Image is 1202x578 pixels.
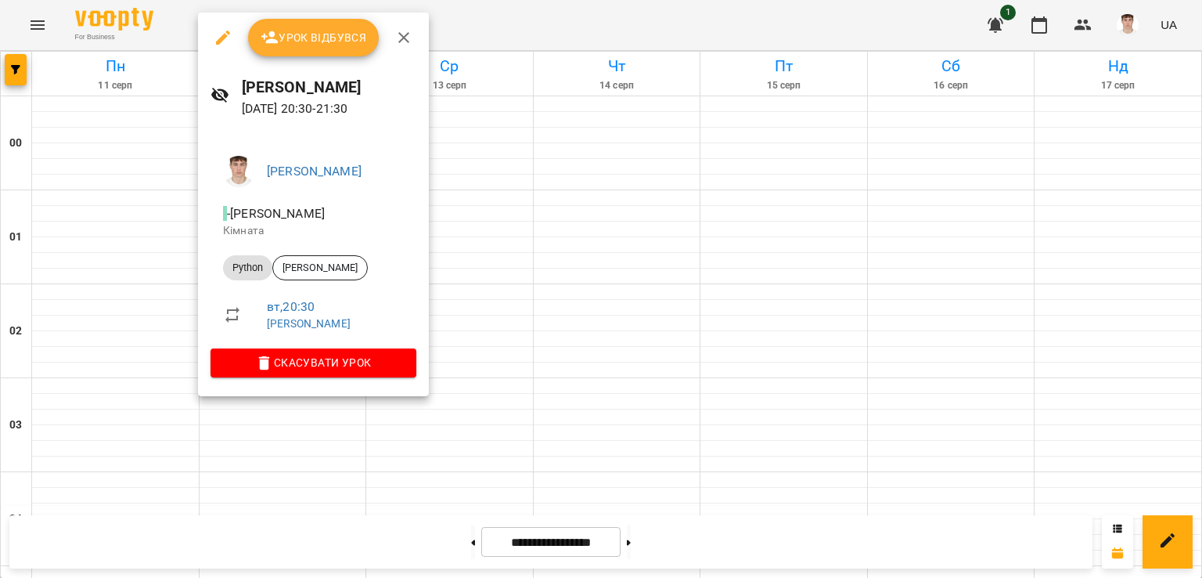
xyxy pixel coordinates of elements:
[267,317,351,330] a: [PERSON_NAME]
[223,206,328,221] span: - [PERSON_NAME]
[223,223,404,239] p: Кімната
[267,299,315,314] a: вт , 20:30
[272,255,368,280] div: [PERSON_NAME]
[242,75,416,99] h6: [PERSON_NAME]
[273,261,367,275] span: [PERSON_NAME]
[242,99,416,118] p: [DATE] 20:30 - 21:30
[223,353,404,372] span: Скасувати Урок
[248,19,380,56] button: Урок відбувся
[267,164,362,179] a: [PERSON_NAME]
[223,156,254,187] img: 8fe045a9c59afd95b04cf3756caf59e6.jpg
[211,349,416,377] button: Скасувати Урок
[261,28,367,47] span: Урок відбувся
[223,261,272,275] span: Python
